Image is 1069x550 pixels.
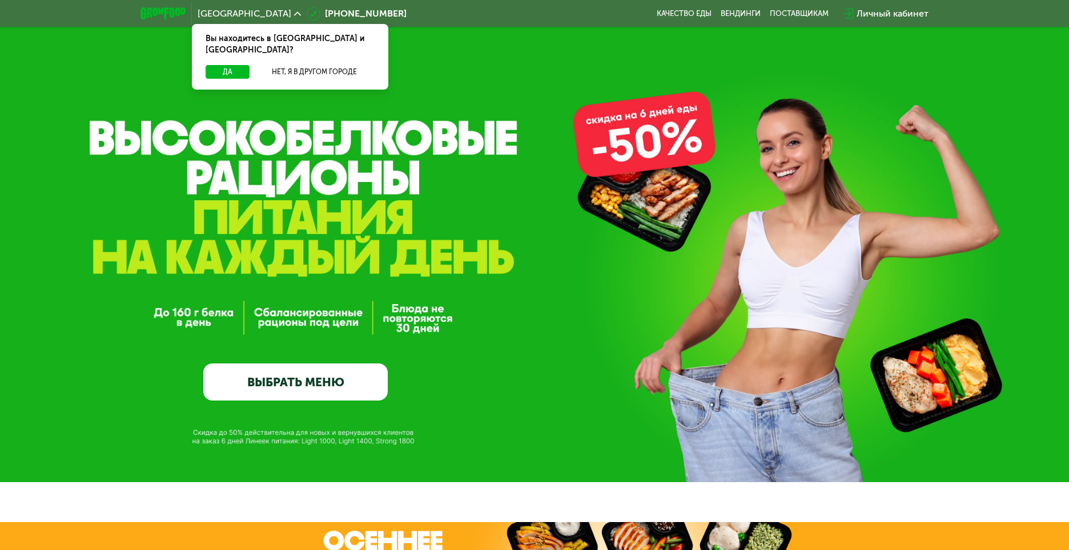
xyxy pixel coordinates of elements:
[857,7,929,21] div: Личный кабинет
[254,65,375,79] button: Нет, я в другом городе
[198,9,291,18] span: [GEOGRAPHIC_DATA]
[307,7,407,21] a: [PHONE_NUMBER]
[721,9,761,18] a: Вендинги
[206,65,250,79] button: Да
[770,9,829,18] div: поставщикам
[203,363,388,401] a: ВЫБРАТЬ МЕНЮ
[657,9,712,18] a: Качество еды
[192,24,388,65] div: Вы находитесь в [GEOGRAPHIC_DATA] и [GEOGRAPHIC_DATA]?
